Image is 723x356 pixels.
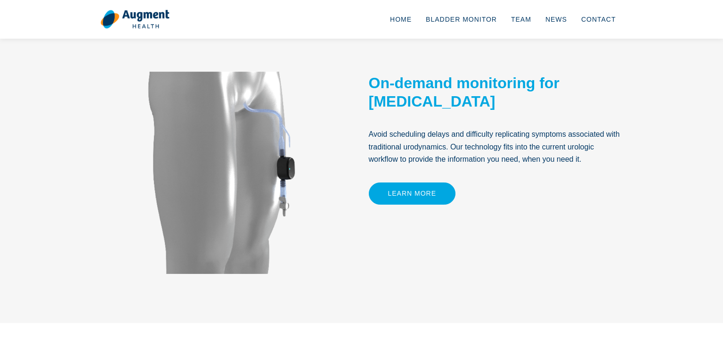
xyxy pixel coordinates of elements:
[538,4,574,35] a: News
[419,4,504,35] a: Bladder Monitor
[504,4,538,35] a: Team
[369,128,623,166] p: Avoid scheduling delays and difficulty replicating symptoms associated with traditional urodynami...
[383,4,419,35] a: Home
[369,182,456,205] a: Learn More
[369,74,623,110] h2: On-demand monitoring for [MEDICAL_DATA]
[100,9,170,29] img: logo
[574,4,623,35] a: Contact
